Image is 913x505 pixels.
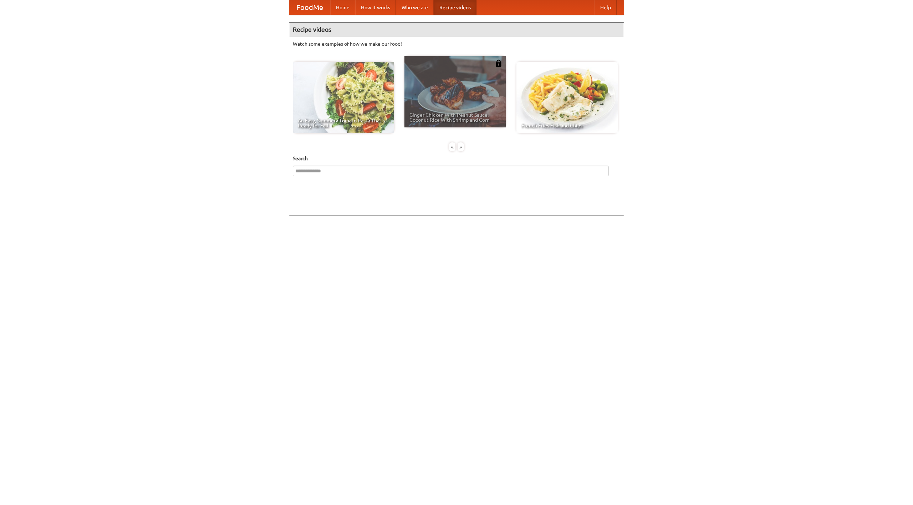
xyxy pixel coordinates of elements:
[355,0,396,15] a: How it works
[293,155,620,162] h5: Search
[434,0,476,15] a: Recipe videos
[595,0,617,15] a: Help
[521,123,613,128] span: French Fries Fish and Chips
[516,62,618,133] a: French Fries Fish and Chips
[298,118,389,128] span: An Easy, Summery Tomato Pasta That's Ready for Fall
[289,22,624,37] h4: Recipe videos
[495,60,502,67] img: 483408.png
[396,0,434,15] a: Who we are
[293,40,620,47] p: Watch some examples of how we make our food!
[458,142,464,151] div: »
[330,0,355,15] a: Home
[449,142,455,151] div: «
[289,0,330,15] a: FoodMe
[293,62,394,133] a: An Easy, Summery Tomato Pasta That's Ready for Fall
